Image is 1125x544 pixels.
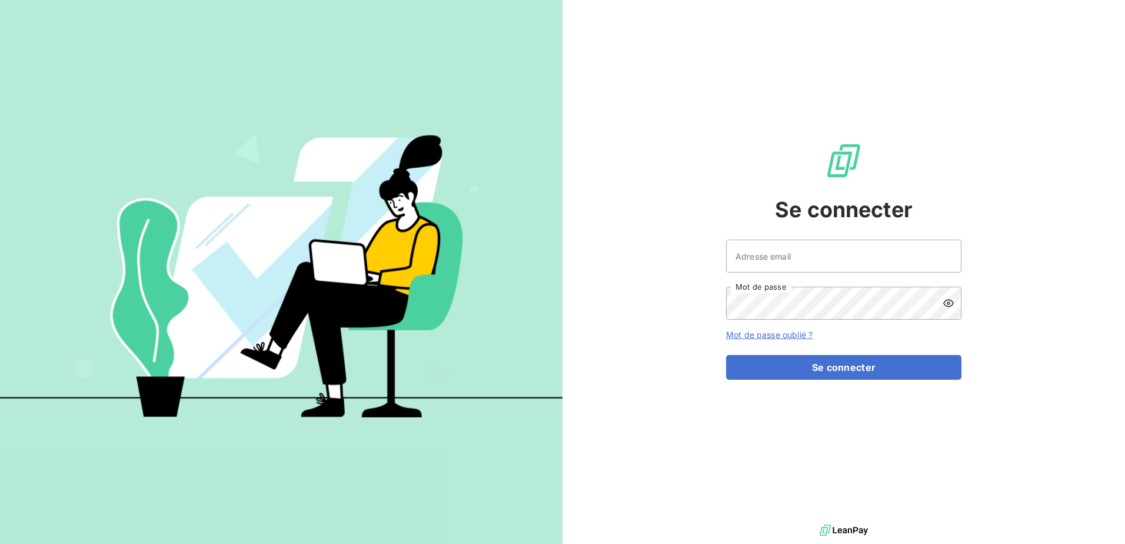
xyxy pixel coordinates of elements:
[726,240,961,273] input: placeholder
[820,522,868,539] img: logo
[775,194,913,225] span: Se connecter
[726,330,813,340] a: Mot de passe oublié ?
[825,142,863,180] img: Logo LeanPay
[726,355,961,380] button: Se connecter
